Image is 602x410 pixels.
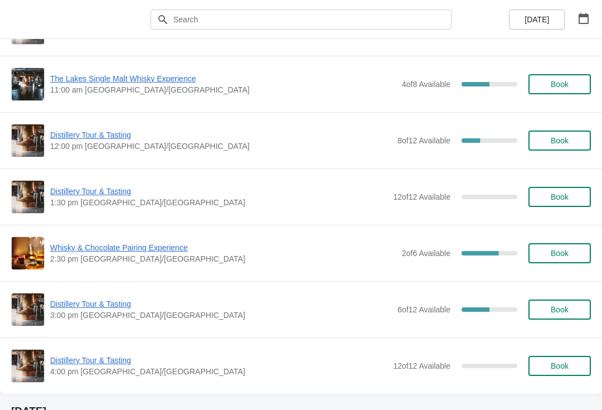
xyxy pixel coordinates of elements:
[393,192,450,201] span: 12 of 12 Available
[528,131,591,151] button: Book
[528,300,591,320] button: Book
[528,243,591,263] button: Book
[12,181,44,213] img: Distillery Tour & Tasting | | 1:30 pm Europe/London
[173,9,452,30] input: Search
[12,237,44,269] img: Whisky & Chocolate Pairing Experience | | 2:30 pm Europe/London
[12,124,44,157] img: Distillery Tour & Tasting | | 12:00 pm Europe/London
[397,305,450,314] span: 6 of 12 Available
[509,9,565,30] button: [DATE]
[50,242,396,253] span: Whisky & Chocolate Pairing Experience
[12,68,44,100] img: The Lakes Single Malt Whisky Experience | | 11:00 am Europe/London
[551,80,569,89] span: Book
[551,249,569,258] span: Book
[397,136,450,145] span: 8 of 12 Available
[528,74,591,94] button: Book
[402,80,450,89] span: 4 of 8 Available
[50,129,392,141] span: Distillery Tour & Tasting
[525,15,549,24] span: [DATE]
[528,187,591,207] button: Book
[50,197,387,208] span: 1:30 pm [GEOGRAPHIC_DATA]/[GEOGRAPHIC_DATA]
[50,84,396,95] span: 11:00 am [GEOGRAPHIC_DATA]/[GEOGRAPHIC_DATA]
[551,361,569,370] span: Book
[528,356,591,376] button: Book
[50,310,392,321] span: 3:00 pm [GEOGRAPHIC_DATA]/[GEOGRAPHIC_DATA]
[12,350,44,382] img: Distillery Tour & Tasting | | 4:00 pm Europe/London
[50,298,392,310] span: Distillery Tour & Tasting
[551,136,569,145] span: Book
[50,73,396,84] span: The Lakes Single Malt Whisky Experience
[393,361,450,370] span: 12 of 12 Available
[551,305,569,314] span: Book
[12,293,44,326] img: Distillery Tour & Tasting | | 3:00 pm Europe/London
[50,355,387,366] span: Distillery Tour & Tasting
[402,249,450,258] span: 2 of 6 Available
[50,253,396,264] span: 2:30 pm [GEOGRAPHIC_DATA]/[GEOGRAPHIC_DATA]
[50,141,392,152] span: 12:00 pm [GEOGRAPHIC_DATA]/[GEOGRAPHIC_DATA]
[50,186,387,197] span: Distillery Tour & Tasting
[50,366,387,377] span: 4:00 pm [GEOGRAPHIC_DATA]/[GEOGRAPHIC_DATA]
[551,192,569,201] span: Book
